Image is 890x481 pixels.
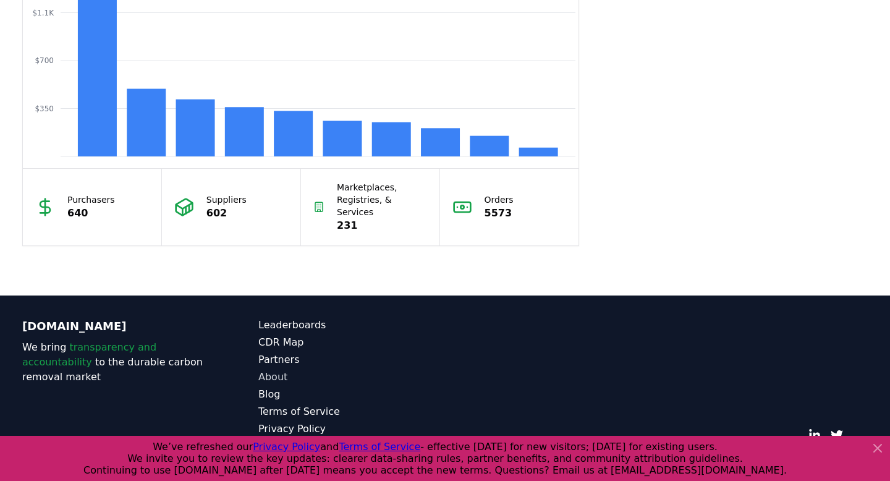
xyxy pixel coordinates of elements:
[22,340,209,385] p: We bring to the durable carbon removal market
[258,352,445,367] a: Partners
[337,218,427,233] p: 231
[22,318,209,335] p: [DOMAIN_NAME]
[485,206,514,221] p: 5573
[831,429,843,441] a: Twitter
[258,318,445,333] a: Leaderboards
[808,429,821,441] a: LinkedIn
[258,422,445,436] a: Privacy Policy
[206,206,247,221] p: 602
[485,194,514,206] p: Orders
[35,56,54,65] tspan: $700
[258,370,445,385] a: About
[35,104,54,113] tspan: $350
[206,194,247,206] p: Suppliers
[32,9,54,17] tspan: $1.1K
[67,194,115,206] p: Purchasers
[337,181,427,218] p: Marketplaces, Registries, & Services
[258,335,445,350] a: CDR Map
[258,404,445,419] a: Terms of Service
[22,341,156,368] span: transparency and accountability
[258,387,445,402] a: Blog
[67,206,115,221] p: 640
